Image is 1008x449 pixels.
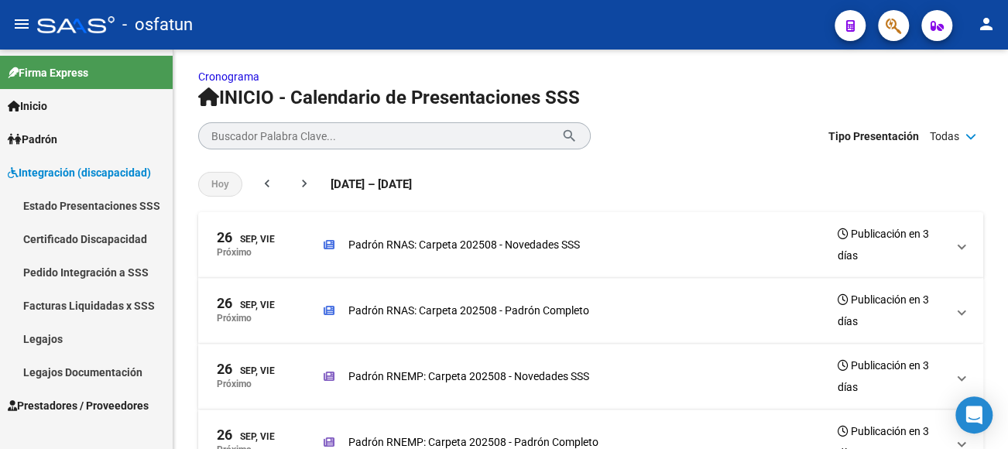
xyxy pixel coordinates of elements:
[217,296,275,313] div: Sep, Vie
[198,172,242,197] button: Hoy
[217,231,232,245] span: 26
[838,355,946,398] h3: Publicación en 3 días
[930,128,959,145] span: Todas
[955,396,993,434] div: Open Intercom Messenger
[977,15,996,33] mat-icon: person
[838,289,946,332] h3: Publicación en 3 días
[838,223,946,266] h3: Publicación en 3 días
[122,8,193,42] span: - osfatun
[297,176,312,191] mat-icon: chevron_right
[348,302,589,319] p: Padrón RNAS: Carpeta 202508 - Padrón Completo
[8,98,47,115] span: Inicio
[217,428,232,442] span: 26
[828,128,919,145] span: Tipo Presentación
[348,368,589,385] p: Padrón RNEMP: Carpeta 202508 - Novedades SSS
[348,236,580,253] p: Padrón RNAS: Carpeta 202508 - Novedades SSS
[561,126,578,145] mat-icon: search
[8,64,88,81] span: Firma Express
[259,176,275,191] mat-icon: chevron_left
[198,70,259,83] a: Cronograma
[8,131,57,148] span: Padrón
[217,379,252,389] p: Próximo
[217,247,252,258] p: Próximo
[198,87,580,108] span: INICIO - Calendario de Presentaciones SSS
[198,344,983,410] mat-expansion-panel-header: 26Sep, ViePróximoPadrón RNEMP: Carpeta 202508 - Novedades SSSPublicación en 3 días
[217,362,275,379] div: Sep, Vie
[331,176,412,193] span: [DATE] – [DATE]
[217,231,275,247] div: Sep, Vie
[12,15,31,33] mat-icon: menu
[8,397,149,414] span: Prestadores / Proveedores
[217,313,252,324] p: Próximo
[217,296,232,310] span: 26
[217,428,275,444] div: Sep, Vie
[198,278,983,344] mat-expansion-panel-header: 26Sep, ViePróximoPadrón RNAS: Carpeta 202508 - Padrón CompletoPublicación en 3 días
[198,212,983,278] mat-expansion-panel-header: 26Sep, ViePróximoPadrón RNAS: Carpeta 202508 - Novedades SSSPublicación en 3 días
[8,164,151,181] span: Integración (discapacidad)
[217,362,232,376] span: 26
